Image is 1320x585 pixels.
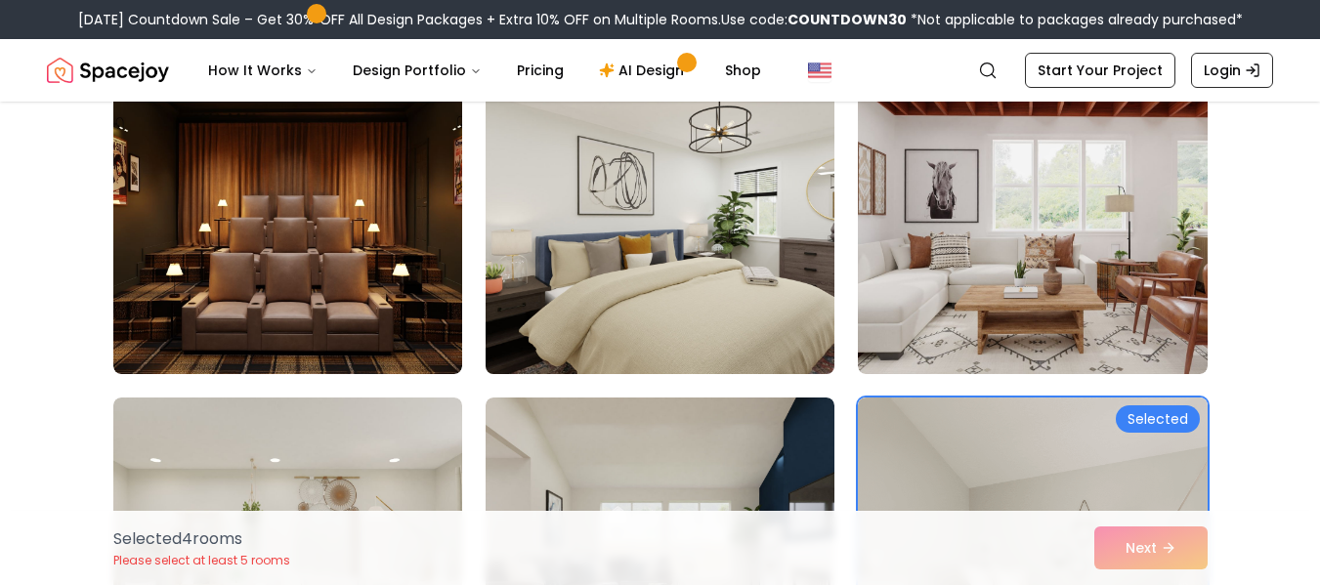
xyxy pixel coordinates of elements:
img: Room room-15 [858,62,1207,374]
nav: Main [192,51,777,90]
div: Selected [1116,405,1200,433]
img: Spacejoy Logo [47,51,169,90]
button: How It Works [192,51,333,90]
a: Login [1191,53,1273,88]
span: *Not applicable to packages already purchased* [907,10,1243,29]
button: Design Portfolio [337,51,497,90]
a: Pricing [501,51,579,90]
img: United States [808,59,831,82]
a: Shop [709,51,777,90]
div: [DATE] Countdown Sale – Get 30% OFF All Design Packages + Extra 10% OFF on Multiple Rooms. [78,10,1243,29]
img: Room room-13 [113,62,462,374]
img: Room room-14 [477,54,843,382]
p: Selected 4 room s [113,527,290,551]
b: COUNTDOWN30 [788,10,907,29]
nav: Global [47,39,1273,102]
span: Use code: [721,10,907,29]
a: Spacejoy [47,51,169,90]
a: Start Your Project [1025,53,1175,88]
p: Please select at least 5 rooms [113,553,290,568]
a: AI Design [583,51,705,90]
